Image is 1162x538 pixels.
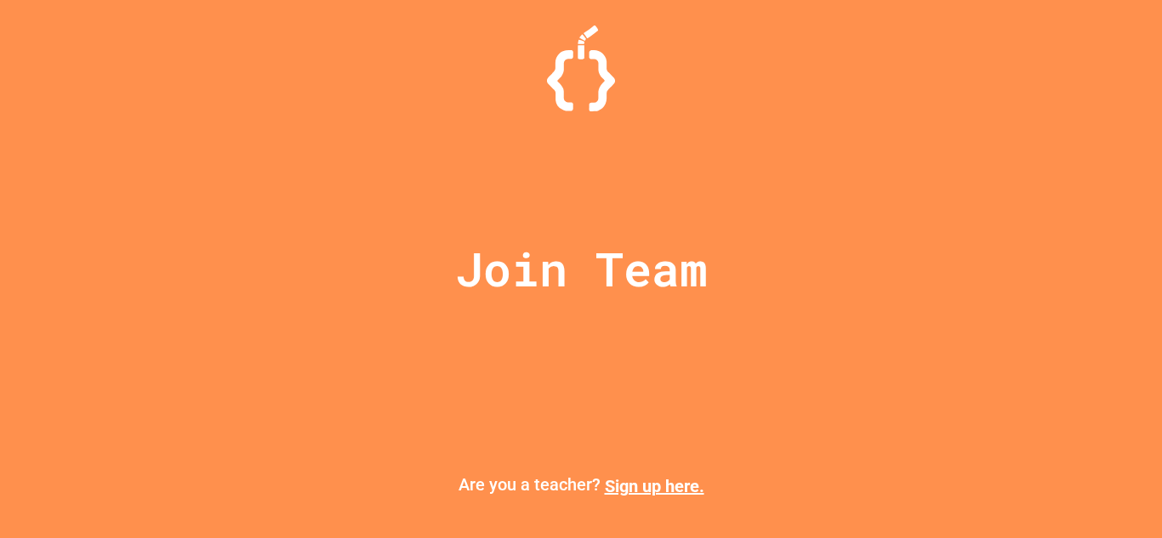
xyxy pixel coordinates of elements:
[547,25,615,111] img: Logo.svg
[455,234,708,304] p: Join Team
[1091,470,1145,521] iframe: chat widget
[605,476,704,496] a: Sign up here.
[1021,396,1145,468] iframe: chat widget
[14,472,1148,499] p: Are you a teacher?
